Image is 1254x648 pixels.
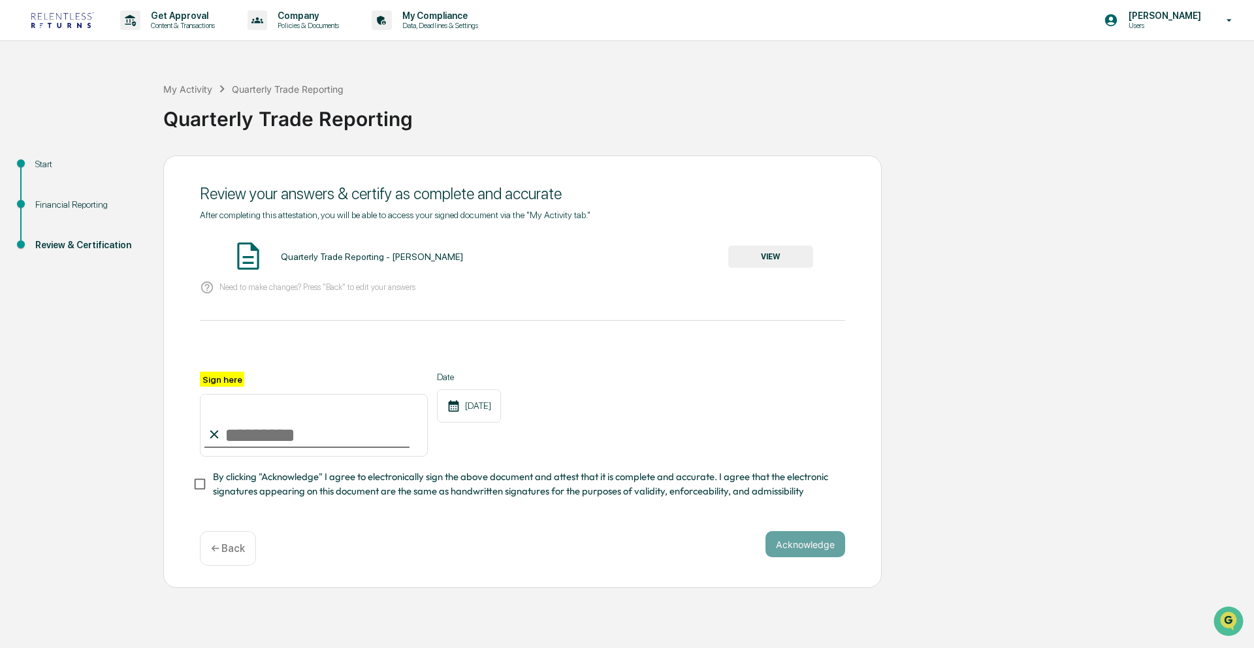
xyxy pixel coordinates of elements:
[765,531,845,557] button: Acknowledge
[13,191,24,201] div: 🔎
[95,166,105,176] div: 🗄️
[163,97,1247,131] div: Quarterly Trade Reporting
[1118,10,1208,21] p: [PERSON_NAME]
[35,238,142,252] div: Review & Certification
[31,12,94,28] img: logo
[140,10,221,21] p: Get Approval
[26,189,82,202] span: Data Lookup
[35,198,142,212] div: Financial Reporting
[281,251,463,262] div: Quarterly Trade Reporting - [PERSON_NAME]
[232,240,265,272] img: Document Icon
[13,100,37,123] img: 1746055101610-c473b297-6a78-478c-a979-82029cc54cd1
[267,10,346,21] p: Company
[89,159,167,183] a: 🗄️Attestations
[437,372,501,382] label: Date
[13,27,238,48] p: How can we help?
[13,166,24,176] div: 🖐️
[392,21,485,30] p: Data, Deadlines & Settings
[267,21,346,30] p: Policies & Documents
[130,221,158,231] span: Pylon
[213,470,835,499] span: By clicking "Acknowledge" I agree to electronically sign the above document and attest that it is...
[437,389,501,423] div: [DATE]
[26,165,84,178] span: Preclearance
[44,100,214,113] div: Start new chat
[163,84,212,95] div: My Activity
[8,159,89,183] a: 🖐️Preclearance
[1212,605,1247,640] iframe: Open customer support
[232,84,344,95] div: Quarterly Trade Reporting
[200,184,845,203] div: Review your answers & certify as complete and accurate
[200,372,244,387] label: Sign here
[140,21,221,30] p: Content & Transactions
[92,221,158,231] a: Powered byPylon
[728,246,813,268] button: VIEW
[219,282,415,292] p: Need to make changes? Press "Back" to edit your answers
[8,184,88,208] a: 🔎Data Lookup
[35,157,142,171] div: Start
[222,104,238,120] button: Start new chat
[211,542,245,555] p: ← Back
[392,10,485,21] p: My Compliance
[44,113,165,123] div: We're available if you need us!
[200,210,590,220] span: After completing this attestation, you will be able to access your signed document via the "My Ac...
[108,165,162,178] span: Attestations
[1118,21,1208,30] p: Users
